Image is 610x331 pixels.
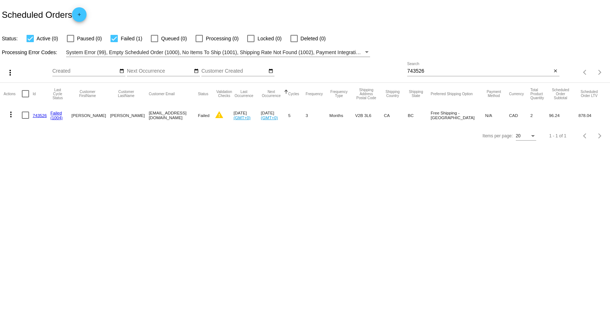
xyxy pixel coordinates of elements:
mat-icon: more_vert [7,110,15,119]
mat-cell: V2B 3L6 [355,105,384,126]
a: (GMT+0) [261,115,278,120]
mat-icon: more_vert [6,68,15,77]
button: Change sorting for Subtotal [549,88,572,100]
button: Change sorting for LifetimeValue [578,90,600,98]
a: (1004) [51,115,63,120]
mat-select: Filter by Processing Error Codes [66,48,370,57]
input: Search [407,68,551,74]
button: Change sorting for Id [33,92,36,96]
span: Processing Error Codes: [2,49,57,55]
button: Change sorting for PaymentMethod.Type [485,90,503,98]
a: Failed [51,110,62,115]
button: Change sorting for ShippingState [408,90,424,98]
a: 743526 [33,113,47,118]
span: Deleted (0) [301,34,326,43]
mat-cell: 2 [530,105,549,126]
button: Clear [552,68,559,75]
button: Change sorting for NextOccurrenceUtc [261,90,282,98]
mat-cell: BC [408,105,431,126]
mat-icon: date_range [194,68,199,74]
button: Change sorting for CustomerEmail [149,92,174,96]
button: Change sorting for CurrencyIso [509,92,524,96]
mat-cell: [PERSON_NAME] [110,105,149,126]
div: 1 - 1 of 1 [549,133,566,138]
mat-cell: Months [329,105,355,126]
button: Next page [593,65,607,80]
button: Change sorting for PreferredShippingOption [431,92,473,96]
mat-cell: 5 [288,105,306,126]
button: Next page [593,129,607,143]
mat-header-cell: Validation Checks [215,83,234,105]
div: Items per page: [482,133,513,138]
span: Status: [2,36,18,41]
mat-icon: add [75,12,84,21]
button: Change sorting for CustomerLastName [110,90,142,98]
mat-cell: [DATE] [233,105,261,126]
mat-icon: date_range [268,68,273,74]
span: Active (0) [37,34,58,43]
button: Change sorting for Frequency [306,92,323,96]
button: Previous page [578,129,593,143]
span: Processing (0) [206,34,238,43]
span: Paused (0) [77,34,102,43]
span: Failed (1) [121,34,142,43]
button: Change sorting for Cycles [288,92,299,96]
button: Change sorting for CustomerFirstName [71,90,103,98]
button: Change sorting for ShippingCountry [384,90,401,98]
mat-select: Items per page: [516,134,536,139]
a: (GMT+0) [233,115,250,120]
button: Change sorting for LastProcessingCycleId [51,88,65,100]
mat-cell: [PERSON_NAME] [71,105,110,126]
span: 20 [516,133,521,138]
button: Change sorting for LastOccurrenceUtc [233,90,254,98]
mat-icon: warning [215,110,224,119]
mat-icon: close [553,68,558,74]
mat-cell: 96.24 [549,105,578,126]
input: Created [52,68,118,74]
span: Locked (0) [257,34,281,43]
button: Previous page [578,65,593,80]
mat-cell: CA [384,105,408,126]
input: Next Occurrence [127,68,192,74]
input: Customer Created [201,68,267,74]
mat-cell: CAD [509,105,530,126]
mat-cell: 878.04 [578,105,606,126]
button: Change sorting for Status [198,92,208,96]
span: Queued (0) [161,34,187,43]
button: Change sorting for ShippingPostcode [355,88,377,100]
mat-cell: Free Shipping - [GEOGRAPHIC_DATA] [431,105,485,126]
mat-icon: date_range [119,68,124,74]
mat-header-cell: Total Product Quantity [530,83,549,105]
mat-cell: [EMAIL_ADDRESS][DOMAIN_NAME] [149,105,198,126]
mat-cell: [DATE] [261,105,288,126]
mat-header-cell: Actions [4,83,22,105]
span: Failed [198,113,210,118]
mat-cell: N/A [485,105,509,126]
h2: Scheduled Orders [2,7,87,22]
mat-cell: 3 [306,105,329,126]
button: Change sorting for FrequencyType [329,90,349,98]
